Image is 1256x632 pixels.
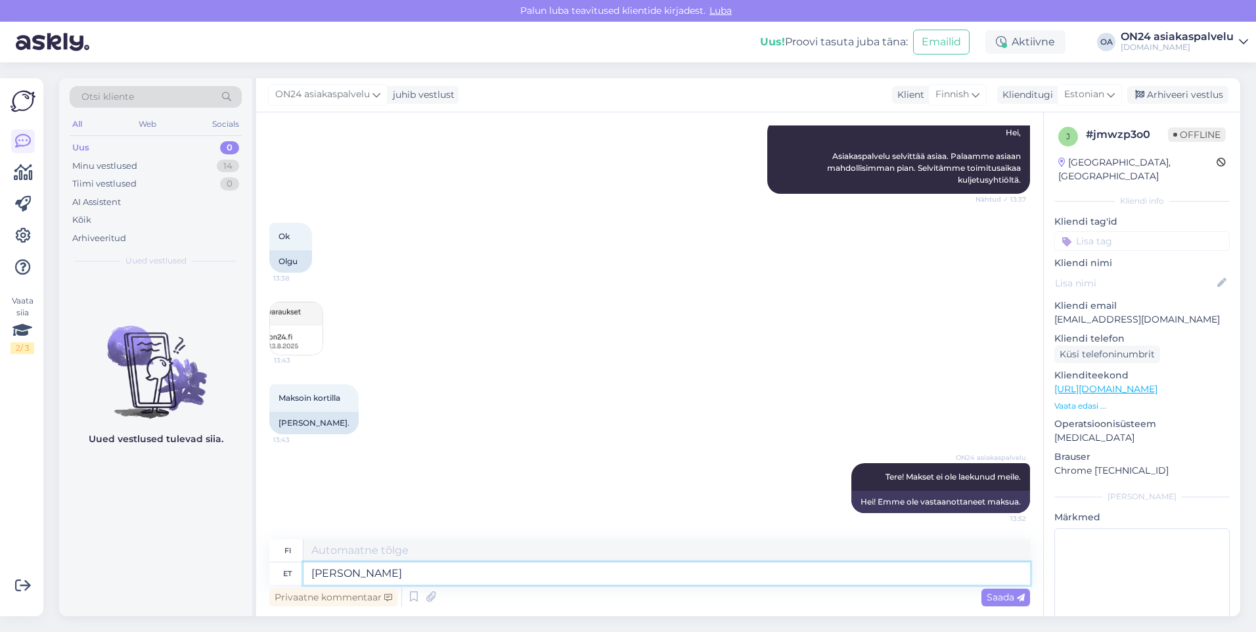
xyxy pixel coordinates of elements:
[210,116,242,133] div: Socials
[851,491,1030,513] div: Hei! Emme ole vastaanottaneet maksua.
[72,177,137,191] div: Tiimi vestlused
[72,160,137,173] div: Minu vestlused
[72,214,91,227] div: Kõik
[269,250,312,273] div: Olgu
[269,589,397,606] div: Privaatne kommentaar
[1054,400,1230,412] p: Vaata edasi ...
[70,116,85,133] div: All
[892,88,924,102] div: Klient
[283,562,292,585] div: et
[220,177,239,191] div: 0
[1097,33,1115,51] div: OA
[270,302,323,355] img: Attachment
[11,342,34,354] div: 2 / 3
[985,30,1065,54] div: Aktiivne
[760,34,908,50] div: Proovi tasuta juba täna:
[1127,86,1228,104] div: Arhiveeri vestlus
[125,255,187,267] span: Uued vestlused
[273,273,323,283] span: 13:38
[1054,491,1230,503] div: [PERSON_NAME]
[220,141,239,154] div: 0
[279,393,340,403] span: Maksoin kortilla
[11,295,34,354] div: Vaata siia
[1054,215,1230,229] p: Kliendi tag'id
[1066,131,1070,141] span: j
[1121,32,1234,42] div: ON24 asiakaspalvelu
[1055,276,1215,290] input: Lisa nimi
[1054,313,1230,327] p: [EMAIL_ADDRESS][DOMAIN_NAME]
[997,88,1053,102] div: Klienditugi
[956,453,1026,463] span: ON24 asiakaspalvelu
[1054,417,1230,431] p: Operatsioonisüsteem
[987,591,1025,603] span: Saada
[1054,464,1230,478] p: Chrome [TECHNICAL_ID]
[136,116,159,133] div: Web
[1168,127,1226,142] span: Offline
[89,432,223,446] p: Uued vestlused tulevad siia.
[706,5,736,16] span: Luba
[1054,231,1230,251] input: Lisa tag
[977,514,1026,524] span: 13:52
[72,196,121,209] div: AI Assistent
[303,562,1030,585] textarea: [PERSON_NAME]
[72,232,126,245] div: Arhiveeritud
[1121,42,1234,53] div: [DOMAIN_NAME]
[1054,346,1160,363] div: Küsi telefoninumbrit
[59,302,252,420] img: No chats
[1054,510,1230,524] p: Märkmed
[279,231,290,241] span: Ok
[1054,450,1230,464] p: Brauser
[274,355,323,365] span: 13:43
[275,87,370,102] span: ON24 asiakaspalvelu
[1054,369,1230,382] p: Klienditeekond
[1086,127,1168,143] div: # jmwzp3o0
[1054,195,1230,207] div: Kliendi info
[1054,383,1157,395] a: [URL][DOMAIN_NAME]
[827,127,1023,185] span: Hei, Asiakaspalvelu selvittää asiaa. Palaamme asiaan mahdollisimman pian. Selvitämme toimitusaika...
[1058,156,1217,183] div: [GEOGRAPHIC_DATA], [GEOGRAPHIC_DATA]
[1064,87,1104,102] span: Estonian
[935,87,969,102] span: Finnish
[269,412,359,434] div: [PERSON_NAME].
[886,472,1021,482] span: Tere! Makset ei ole laekunud meile.
[1054,256,1230,270] p: Kliendi nimi
[217,160,239,173] div: 14
[72,141,89,154] div: Uus
[1121,32,1248,53] a: ON24 asiakaspalvelu[DOMAIN_NAME]
[913,30,970,55] button: Emailid
[976,194,1026,204] span: Nähtud ✓ 13:37
[273,435,323,445] span: 13:43
[760,35,785,48] b: Uus!
[11,89,35,114] img: Askly Logo
[284,539,291,562] div: fi
[81,90,134,104] span: Otsi kliente
[1054,332,1230,346] p: Kliendi telefon
[1054,299,1230,313] p: Kliendi email
[388,88,455,102] div: juhib vestlust
[1054,431,1230,445] p: [MEDICAL_DATA]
